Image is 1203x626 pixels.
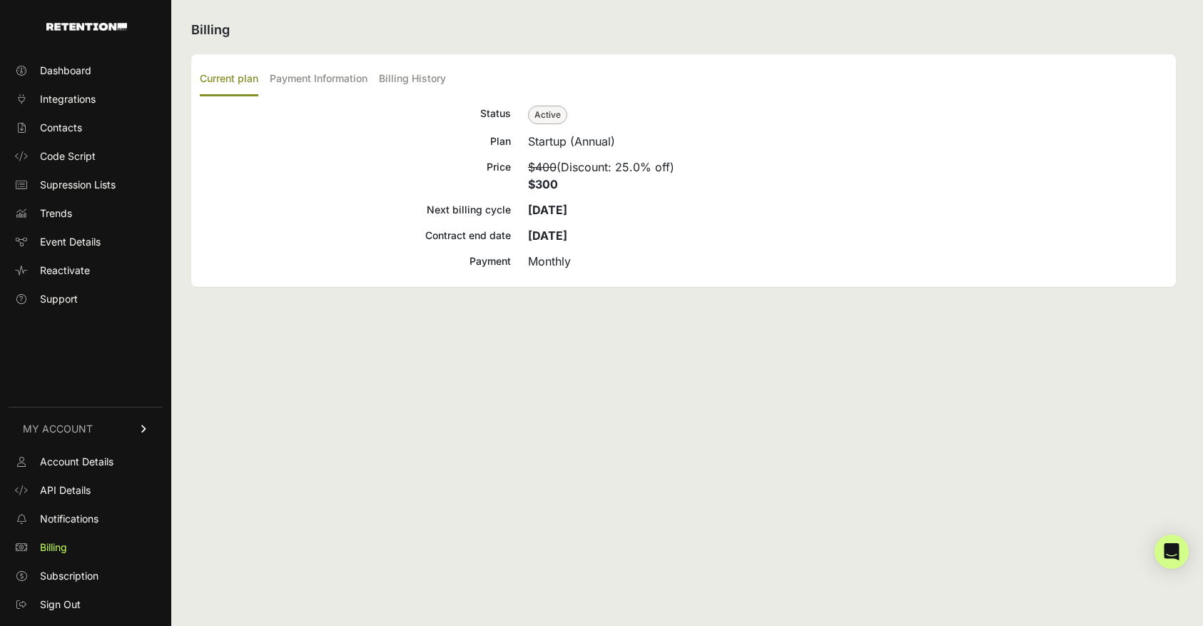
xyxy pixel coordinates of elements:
[9,593,163,616] a: Sign Out
[40,512,98,526] span: Notifications
[9,565,163,587] a: Subscription
[528,160,557,174] label: $400
[528,253,1167,270] div: Monthly
[528,158,1167,193] div: (Discount: 25.0% off)
[9,479,163,502] a: API Details
[40,483,91,498] span: API Details
[200,158,511,193] div: Price
[40,206,72,221] span: Trends
[9,450,163,473] a: Account Details
[270,63,367,96] label: Payment Information
[200,201,511,218] div: Next billing cycle
[9,407,163,450] a: MY ACCOUNT
[40,92,96,106] span: Integrations
[46,23,127,31] img: Retention.com
[9,536,163,559] a: Billing
[40,178,116,192] span: Supression Lists
[40,540,67,555] span: Billing
[9,173,163,196] a: Supression Lists
[200,253,511,270] div: Payment
[9,508,163,530] a: Notifications
[9,59,163,82] a: Dashboard
[40,597,81,612] span: Sign Out
[9,231,163,253] a: Event Details
[1154,535,1189,569] div: Open Intercom Messenger
[528,177,558,191] strong: $300
[9,145,163,168] a: Code Script
[200,63,258,96] label: Current plan
[528,133,1167,150] div: Startup (Annual)
[40,292,78,306] span: Support
[528,203,567,217] strong: [DATE]
[40,263,90,278] span: Reactivate
[40,64,91,78] span: Dashboard
[200,105,511,124] div: Status
[9,116,163,139] a: Contacts
[40,121,82,135] span: Contacts
[40,235,101,249] span: Event Details
[200,227,511,244] div: Contract end date
[40,455,113,469] span: Account Details
[200,133,511,150] div: Plan
[9,288,163,311] a: Support
[40,149,96,163] span: Code Script
[528,228,567,243] strong: [DATE]
[40,569,98,583] span: Subscription
[528,106,567,124] span: Active
[9,202,163,225] a: Trends
[191,20,1176,40] h2: Billing
[23,422,93,436] span: MY ACCOUNT
[9,88,163,111] a: Integrations
[379,63,446,96] label: Billing History
[9,259,163,282] a: Reactivate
